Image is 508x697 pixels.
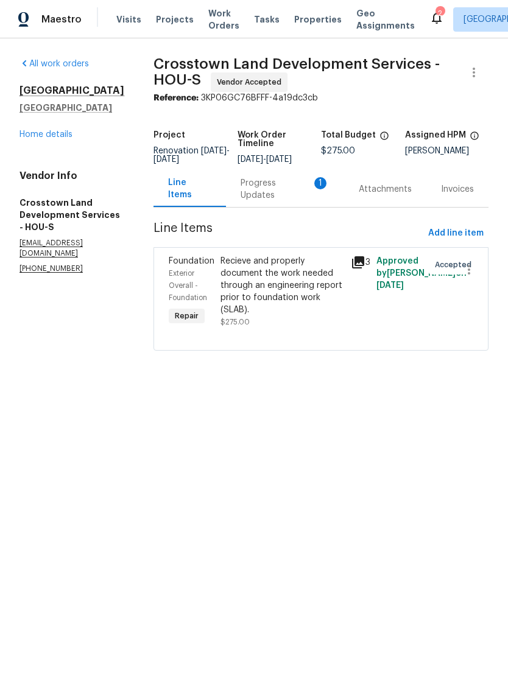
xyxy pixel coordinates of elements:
div: Recieve and properly document the work needed through an engineering report prior to foundation w... [220,255,343,316]
h5: Project [153,131,185,139]
span: Line Items [153,222,423,245]
span: [DATE] [266,155,292,164]
div: Progress Updates [241,177,330,201]
span: Tasks [254,15,280,24]
h4: Vendor Info [19,170,124,182]
div: 3KP06GC76BFFF-4a19dc3cb [153,92,489,104]
span: Properties [294,13,342,26]
span: Maestro [41,13,82,26]
span: Foundation [169,257,214,265]
span: [DATE] [201,147,227,155]
h5: Crosstown Land Development Services - HOU-S [19,197,124,233]
span: Approved by [PERSON_NAME] on [376,257,467,290]
span: Exterior Overall - Foundation [169,270,207,301]
span: The total cost of line items that have been proposed by Opendoor. This sum includes line items th... [379,131,389,147]
span: Work Orders [208,7,239,32]
h5: Work Order Timeline [238,131,322,148]
div: 1 [314,177,326,189]
span: [DATE] [153,155,179,164]
span: Geo Assignments [356,7,415,32]
div: 3 [351,255,370,270]
span: Projects [156,13,194,26]
span: $275.00 [220,318,250,326]
div: Invoices [441,183,474,195]
div: Line Items [168,177,211,201]
a: Home details [19,130,72,139]
span: - [238,155,292,164]
span: Vendor Accepted [217,76,286,88]
a: All work orders [19,60,89,68]
span: Visits [116,13,141,26]
button: Add line item [423,222,489,245]
span: $275.00 [321,147,355,155]
span: Crosstown Land Development Services - HOU-S [153,57,440,87]
span: Add line item [428,226,484,241]
span: - [153,147,230,164]
div: Attachments [359,183,412,195]
div: [PERSON_NAME] [405,147,489,155]
h5: Total Budget [321,131,376,139]
span: Repair [170,310,203,322]
div: 2 [436,7,444,19]
span: Accepted [435,259,476,271]
span: Renovation [153,147,230,164]
b: Reference: [153,94,199,102]
span: [DATE] [376,281,404,290]
h5: Assigned HPM [405,131,466,139]
span: [DATE] [238,155,263,164]
span: The hpm assigned to this work order. [470,131,479,147]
